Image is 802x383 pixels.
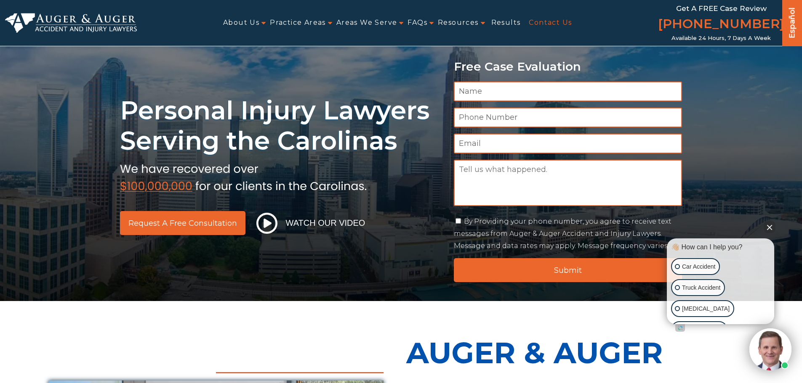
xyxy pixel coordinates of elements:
[682,304,730,314] p: [MEDICAL_DATA]
[336,13,397,32] a: Areas We Serve
[408,13,427,32] a: FAQs
[658,15,784,35] a: [PHONE_NUMBER]
[120,95,444,156] h1: Personal Injury Lawyers Serving the Carolinas
[675,324,685,332] a: Open intaker chat
[128,219,237,227] span: Request a Free Consultation
[671,35,771,42] span: Available 24 Hours, 7 Days a Week
[454,108,682,127] input: Phone Number
[120,160,367,192] img: sub text
[454,82,682,101] input: Name
[676,4,767,13] span: Get a FREE Case Review
[491,13,521,32] a: Results
[254,212,368,234] button: Watch Our Video
[120,211,245,235] a: Request a Free Consultation
[682,261,715,272] p: Car Accident
[529,13,572,32] a: Contact Us
[438,13,479,32] a: Resources
[749,328,791,370] img: Intaker widget Avatar
[682,283,720,293] p: Truck Accident
[454,217,671,250] label: By Providing your phone number, you agree to receive text messages from Auger & Auger Accident an...
[454,258,682,282] input: Submit
[223,13,259,32] a: About Us
[454,60,682,73] p: Free Case Evaluation
[406,326,754,379] p: Auger & Auger
[669,243,772,252] div: 👋🏼 How can I help you?
[764,221,775,233] button: Close Intaker Chat Widget
[454,134,682,153] input: Email
[270,13,326,32] a: Practice Areas
[5,13,137,33] img: Auger & Auger Accident and Injury Lawyers Logo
